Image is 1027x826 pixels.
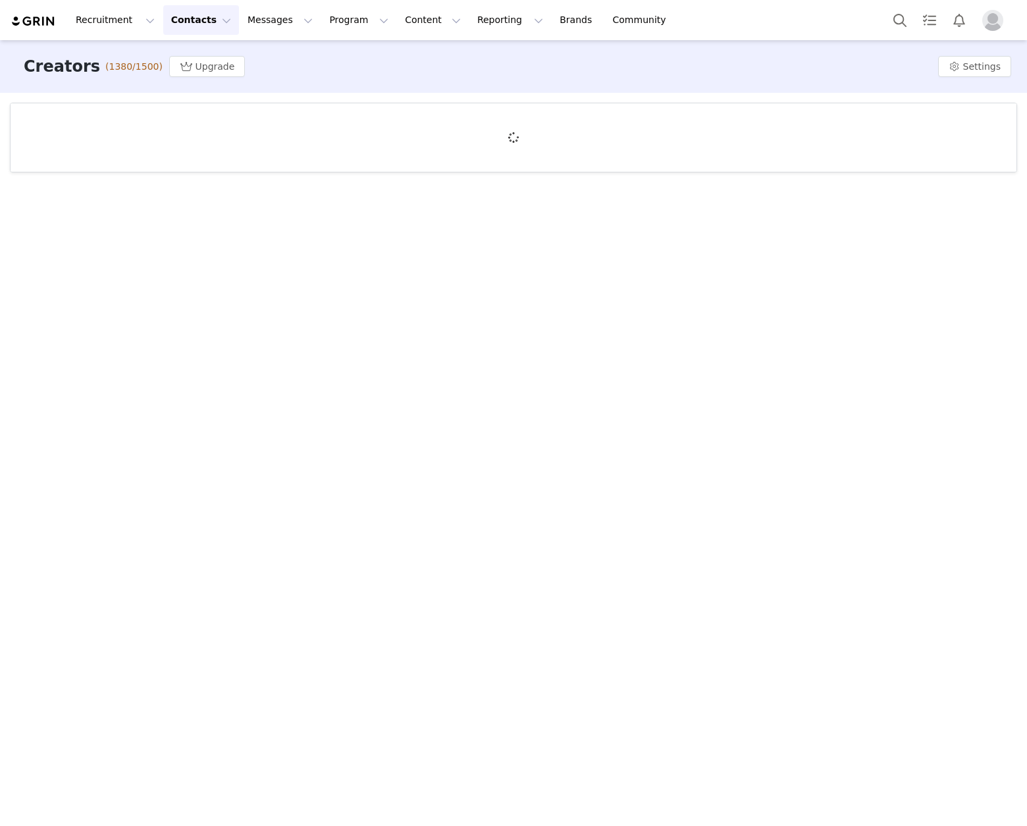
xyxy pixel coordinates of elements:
[240,5,321,35] button: Messages
[169,56,246,77] button: Upgrade
[68,5,163,35] button: Recruitment
[469,5,551,35] button: Reporting
[397,5,469,35] button: Content
[982,10,1003,31] img: placeholder-profile.jpg
[321,5,396,35] button: Program
[885,5,914,35] button: Search
[552,5,604,35] a: Brands
[945,5,974,35] button: Notifications
[163,5,239,35] button: Contacts
[105,60,163,74] span: (1380/1500)
[11,15,57,28] img: grin logo
[974,10,1016,31] button: Profile
[938,56,1011,77] button: Settings
[24,55,100,78] h3: Creators
[605,5,680,35] a: Community
[915,5,944,35] a: Tasks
